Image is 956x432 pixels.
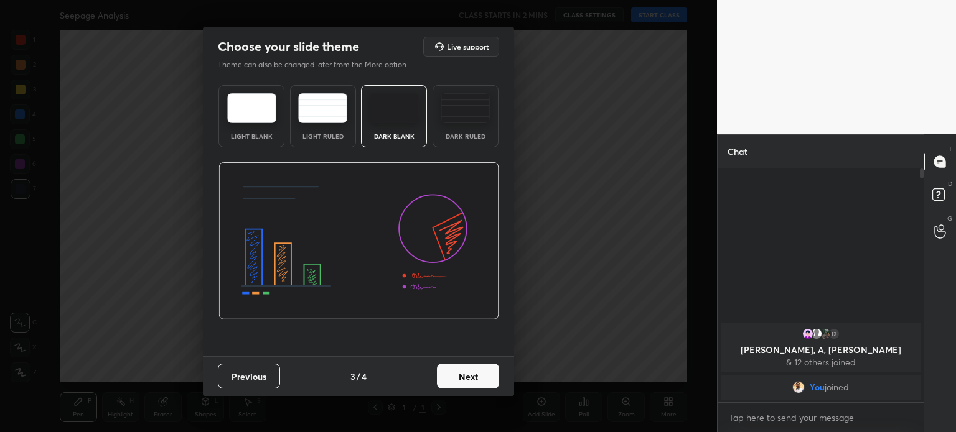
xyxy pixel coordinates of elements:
[810,328,823,340] img: default.png
[218,364,280,388] button: Previous
[350,370,355,383] h4: 3
[792,381,805,393] img: fda5f69eff034ab9acdd9fb98457250a.jpg
[718,320,924,402] div: grid
[949,144,952,154] p: T
[825,382,849,392] span: joined
[370,93,419,123] img: darkTheme.f0cc69e5.svg
[828,328,840,340] div: 12
[728,357,913,367] p: & 12 others joined
[298,133,348,139] div: Light Ruled
[227,133,276,139] div: Light Blank
[437,364,499,388] button: Next
[447,43,489,50] h5: Live support
[441,93,490,123] img: darkRuledTheme.de295e13.svg
[369,133,419,139] div: Dark Blank
[819,328,832,340] img: ea595ad1ae194523a0f3ba375466c927.jpg
[441,133,490,139] div: Dark Ruled
[947,214,952,223] p: G
[718,135,757,168] p: Chat
[362,370,367,383] h4: 4
[227,93,276,123] img: lightTheme.e5ed3b09.svg
[218,39,359,55] h2: Choose your slide theme
[357,370,360,383] h4: /
[802,328,814,340] img: 51389451_C81320B2-0654-4793-9FD9-5B05FCF6D220.png
[728,345,913,355] p: [PERSON_NAME], A, [PERSON_NAME]
[810,382,825,392] span: You
[948,179,952,188] p: D
[218,162,499,320] img: darkThemeBanner.d06ce4a2.svg
[298,93,347,123] img: lightRuledTheme.5fabf969.svg
[218,59,419,70] p: Theme can also be changed later from the More option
